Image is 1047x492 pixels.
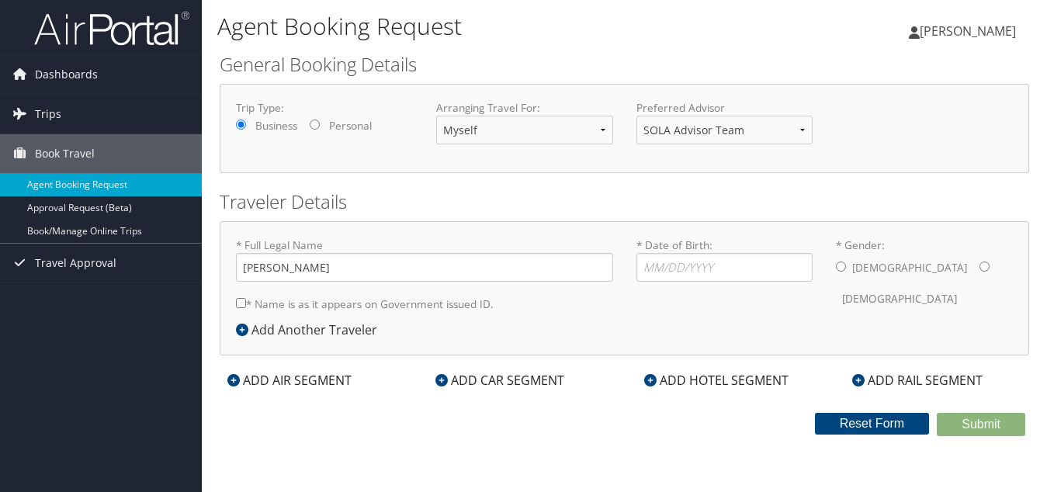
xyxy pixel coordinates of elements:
[636,100,813,116] label: Preferred Advisor
[34,10,189,47] img: airportal-logo.png
[636,237,813,282] label: * Date of Birth:
[428,371,572,390] div: ADD CAR SEGMENT
[852,253,967,282] label: [DEMOGRAPHIC_DATA]
[236,298,246,308] input: * Name is as it appears on Government issued ID.
[255,118,297,133] label: Business
[236,253,613,282] input: * Full Legal Name
[236,100,413,116] label: Trip Type:
[220,51,1029,78] h2: General Booking Details
[937,413,1025,436] button: Submit
[842,284,957,314] label: [DEMOGRAPHIC_DATA]
[815,413,930,435] button: Reset Form
[979,262,990,272] input: * Gender:[DEMOGRAPHIC_DATA][DEMOGRAPHIC_DATA]
[844,371,990,390] div: ADD RAIL SEGMENT
[909,8,1031,54] a: [PERSON_NAME]
[236,289,494,318] label: * Name is as it appears on Government issued ID.
[636,253,813,282] input: * Date of Birth:
[920,23,1016,40] span: [PERSON_NAME]
[220,371,359,390] div: ADD AIR SEGMENT
[35,95,61,133] span: Trips
[35,134,95,173] span: Book Travel
[220,189,1029,215] h2: Traveler Details
[636,371,796,390] div: ADD HOTEL SEGMENT
[836,237,1013,314] label: * Gender:
[236,320,385,339] div: Add Another Traveler
[35,55,98,94] span: Dashboards
[836,262,846,272] input: * Gender:[DEMOGRAPHIC_DATA][DEMOGRAPHIC_DATA]
[329,118,372,133] label: Personal
[436,100,613,116] label: Arranging Travel For:
[35,244,116,282] span: Travel Approval
[236,237,613,282] label: * Full Legal Name
[217,10,760,43] h1: Agent Booking Request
